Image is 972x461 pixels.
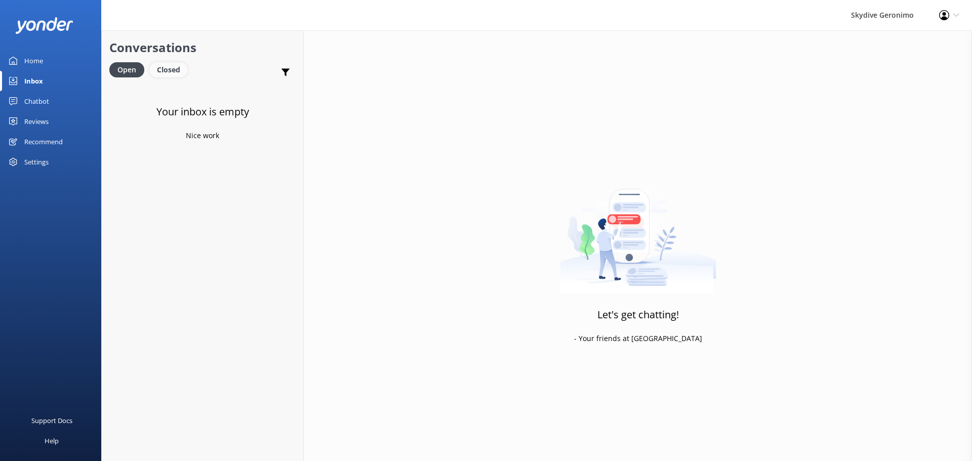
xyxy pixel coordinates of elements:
[24,71,43,91] div: Inbox
[15,17,73,34] img: yonder-white-logo.png
[149,64,193,75] a: Closed
[24,132,63,152] div: Recommend
[109,64,149,75] a: Open
[24,152,49,172] div: Settings
[24,111,49,132] div: Reviews
[149,62,188,77] div: Closed
[31,410,72,431] div: Support Docs
[109,38,296,57] h2: Conversations
[186,130,219,141] p: Nice work
[597,307,679,323] h3: Let's get chatting!
[24,51,43,71] div: Home
[45,431,59,451] div: Help
[560,167,716,294] img: artwork of a man stealing a conversation from at giant smartphone
[24,91,49,111] div: Chatbot
[109,62,144,77] div: Open
[574,333,702,344] p: - Your friends at [GEOGRAPHIC_DATA]
[156,104,249,120] h3: Your inbox is empty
